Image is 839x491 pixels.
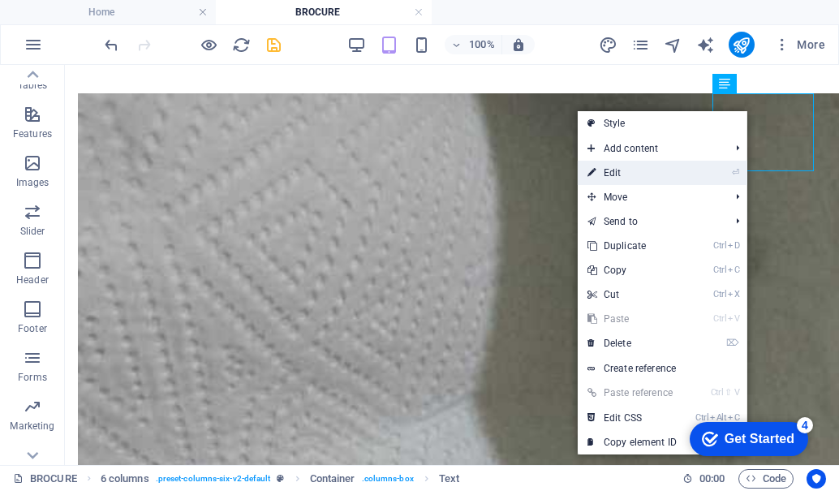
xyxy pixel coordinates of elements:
[710,412,726,423] i: Alt
[310,469,355,489] span: Click to select. Double-click to edit
[10,420,54,433] p: Marketing
[18,322,47,335] p: Footer
[664,36,682,54] i: Navigator
[578,331,686,355] a: ⌦Delete
[578,381,686,405] a: Ctrl⇧VPaste reference
[713,313,726,324] i: Ctrl
[362,469,414,489] span: . columns-box
[578,406,686,430] a: CtrlAltCEdit CSS
[16,273,49,286] p: Header
[48,18,118,32] div: Get Started
[578,430,686,454] a: CtrlICopy element ID
[18,79,47,92] p: Tables
[101,35,121,54] button: undo
[120,3,136,19] div: 4
[711,472,713,485] span: :
[277,474,284,483] i: This element is a customizable preset
[728,265,739,275] i: C
[725,387,732,398] i: ⇧
[232,36,251,54] i: Reload page
[265,36,283,54] i: Save (Ctrl+S)
[732,167,739,178] i: ⏎
[101,469,149,489] span: Click to select. Double-click to edit
[682,469,725,489] h6: Session time
[156,469,271,489] span: . preset-columns-six-v2-default
[18,371,47,384] p: Forms
[631,35,651,54] button: pages
[13,8,131,42] div: Get Started 4 items remaining, 20% complete
[578,209,723,234] a: Send to
[729,32,755,58] button: publish
[664,35,683,54] button: navigator
[726,338,739,348] i: ⌦
[728,240,739,251] i: D
[738,469,794,489] button: Code
[578,161,686,185] a: ⏎Edit
[445,35,502,54] button: 100%
[439,469,459,489] span: Click to select. Double-click to edit
[599,35,618,54] button: design
[13,469,77,489] a: Click to cancel selection. Double-click to open Pages
[216,3,432,21] h4: BROCURE
[16,176,49,189] p: Images
[711,387,724,398] i: Ctrl
[696,36,715,54] i: AI Writer
[807,469,826,489] button: Usercentrics
[734,387,739,398] i: V
[578,307,686,331] a: CtrlVPaste
[578,282,686,307] a: CtrlXCut
[578,111,747,136] a: Style
[469,35,495,54] h6: 100%
[101,469,459,489] nav: breadcrumb
[578,234,686,258] a: CtrlDDuplicate
[20,225,45,238] p: Slider
[699,469,725,489] span: 00 00
[728,289,739,299] i: X
[728,313,739,324] i: V
[102,36,121,54] i: Undo: Delete elements (Ctrl+Z)
[728,412,739,423] i: C
[578,356,747,381] a: Create reference
[631,36,650,54] i: Pages (Ctrl+Alt+S)
[13,127,52,140] p: Features
[713,265,726,275] i: Ctrl
[578,258,686,282] a: CtrlCCopy
[774,37,825,53] span: More
[768,32,832,58] button: More
[231,35,251,54] button: reload
[713,289,726,299] i: Ctrl
[511,37,526,52] i: On resize automatically adjust zoom level to fit chosen device.
[732,36,751,54] i: Publish
[696,35,716,54] button: text_generator
[199,35,218,54] button: Click here to leave preview mode and continue editing
[599,36,617,54] i: Design (Ctrl+Alt+Y)
[578,185,723,209] span: Move
[746,469,786,489] span: Code
[713,240,726,251] i: Ctrl
[695,412,708,423] i: Ctrl
[578,136,723,161] span: Add content
[264,35,283,54] button: save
